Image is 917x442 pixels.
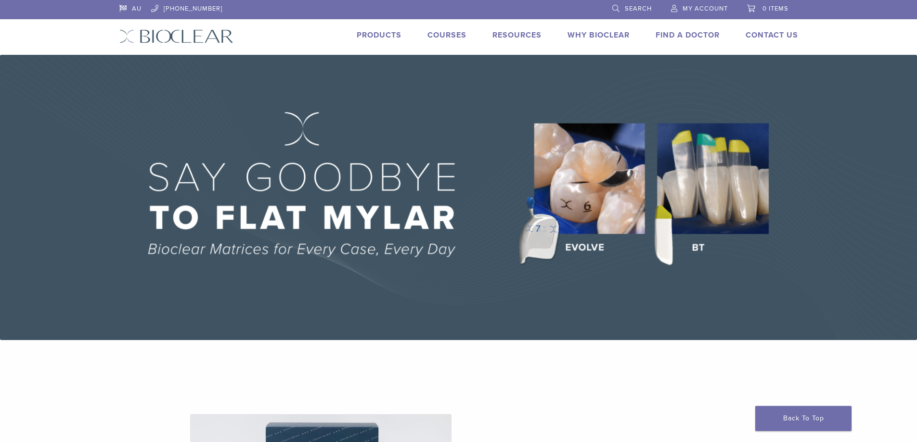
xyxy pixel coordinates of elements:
[625,5,652,13] span: Search
[762,5,788,13] span: 0 items
[568,30,630,40] a: Why Bioclear
[683,5,728,13] span: My Account
[119,29,233,43] img: Bioclear
[427,30,466,40] a: Courses
[656,30,720,40] a: Find A Doctor
[746,30,798,40] a: Contact Us
[755,406,852,431] a: Back To Top
[357,30,401,40] a: Products
[492,30,542,40] a: Resources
